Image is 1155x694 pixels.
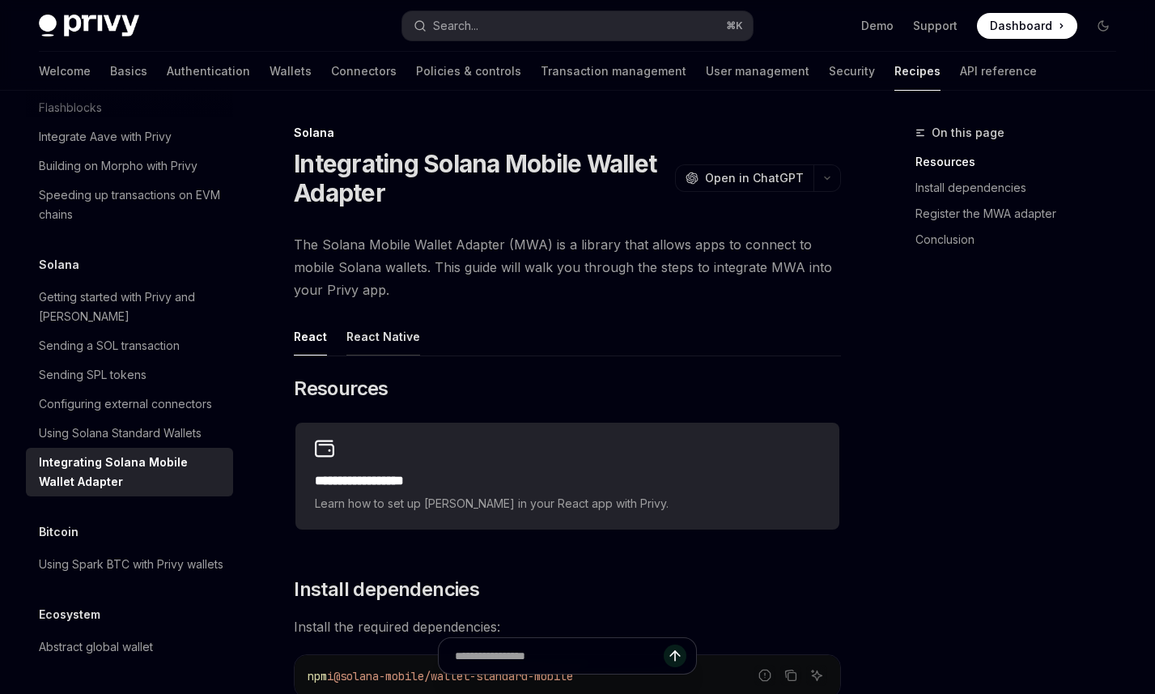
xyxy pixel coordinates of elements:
a: Abstract global wallet [26,632,233,662]
div: Solana [294,125,841,141]
input: Ask a question... [455,638,664,674]
span: On this page [932,123,1004,143]
span: Resources [294,376,389,402]
div: Search... [433,16,478,36]
button: Open search [402,11,753,40]
span: ⌘ K [726,19,743,32]
div: Building on Morpho with Privy [39,156,197,176]
a: Wallets [270,52,312,91]
a: Conclusion [915,227,1129,253]
span: Open in ChatGPT [705,170,804,186]
h5: Bitcoin [39,522,79,542]
div: React [294,317,327,356]
a: Integrate Aave with Privy [26,122,233,151]
button: Open in ChatGPT [675,164,813,192]
a: Demo [861,18,894,34]
button: Send message [664,645,686,667]
div: Speeding up transactions on EVM chains [39,185,223,224]
span: Install the required dependencies: [294,615,841,638]
a: Sending a SOL transaction [26,331,233,360]
div: Abstract global wallet [39,637,153,657]
a: Connectors [331,52,397,91]
h5: Ecosystem [39,605,100,624]
a: Using Solana Standard Wallets [26,419,233,448]
a: Integrating Solana Mobile Wallet Adapter [26,448,233,496]
a: Authentication [167,52,250,91]
a: Basics [110,52,147,91]
div: Sending a SOL transaction [39,336,180,356]
div: React Native [346,317,420,356]
a: Welcome [39,52,91,91]
a: Dashboard [977,13,1077,39]
a: Speeding up transactions on EVM chains [26,181,233,229]
div: Using Spark BTC with Privy wallets [39,555,223,574]
a: **** **** **** ***Learn how to set up [PERSON_NAME] in your React app with Privy. [295,423,839,530]
a: Security [829,52,875,91]
span: Install dependencies [294,577,479,602]
img: dark logo [39,15,139,37]
span: The Solana Mobile Wallet Adapter (MWA) is a library that allows apps to connect to mobile Solana ... [294,233,841,301]
a: Sending SPL tokens [26,360,233,390]
div: Integrate Aave with Privy [39,127,172,147]
div: Getting started with Privy and [PERSON_NAME] [39,287,223,326]
button: Toggle dark mode [1090,13,1116,39]
div: Integrating Solana Mobile Wallet Adapter [39,453,223,492]
a: API reference [960,52,1037,91]
a: Recipes [894,52,941,91]
a: Register the MWA adapter [915,201,1129,227]
div: Configuring external connectors [39,394,212,414]
a: Using Spark BTC with Privy wallets [26,550,233,579]
a: Resources [915,149,1129,175]
a: Configuring external connectors [26,390,233,419]
span: Dashboard [990,18,1052,34]
a: Building on Morpho with Privy [26,151,233,181]
a: Policies & controls [416,52,521,91]
span: Learn how to set up [PERSON_NAME] in your React app with Privy. [315,494,820,513]
a: User management [706,52,809,91]
a: Transaction management [541,52,686,91]
a: Support [913,18,958,34]
div: Using Solana Standard Wallets [39,424,202,443]
div: Sending SPL tokens [39,365,146,385]
a: Getting started with Privy and [PERSON_NAME] [26,283,233,331]
h5: Solana [39,255,79,275]
a: Install dependencies [915,175,1129,201]
h1: Integrating Solana Mobile Wallet Adapter [294,149,669,207]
